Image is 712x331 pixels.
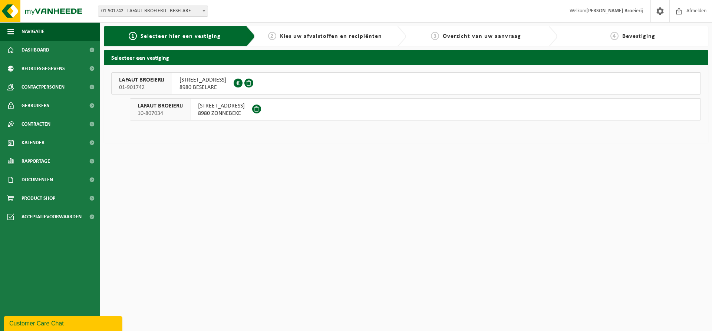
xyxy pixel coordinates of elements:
button: LAFAUT BROEIERIJ 01-901742 [STREET_ADDRESS]8980 BESELARE [111,72,701,95]
strong: [PERSON_NAME] Broeierij [586,8,643,14]
span: Navigatie [22,22,44,41]
span: 01-901742 - LAFAUT BROEIERIJ - BESELARE [98,6,208,17]
span: Gebruikers [22,96,49,115]
span: Dashboard [22,41,49,59]
span: Contactpersonen [22,78,65,96]
span: Bedrijfsgegevens [22,59,65,78]
span: 8980 ZONNEBEKE [198,110,245,117]
span: 01-901742 [119,84,164,91]
h2: Selecteer een vestiging [104,50,708,64]
span: LAFAUT BROEIERIJ [138,102,183,110]
span: Selecteer hier een vestiging [141,33,221,39]
span: 10-807034 [138,110,183,117]
span: Documenten [22,171,53,189]
span: 2 [268,32,276,40]
span: 1 [129,32,137,40]
span: Contracten [22,115,50,133]
span: 01-901742 - LAFAUT BROEIERIJ - BESELARE [98,6,208,16]
span: 4 [610,32,619,40]
span: [STREET_ADDRESS] [179,76,226,84]
button: LAFAUT BROEIERIJ 10-807034 [STREET_ADDRESS]8980 ZONNEBEKE [130,98,701,120]
span: 8980 BESELARE [179,84,226,91]
iframe: chat widget [4,315,124,331]
span: Kalender [22,133,44,152]
span: [STREET_ADDRESS] [198,102,245,110]
span: Bevestiging [622,33,655,39]
span: Product Shop [22,189,55,208]
span: Rapportage [22,152,50,171]
span: LAFAUT BROEIERIJ [119,76,164,84]
span: Overzicht van uw aanvraag [443,33,521,39]
span: Kies uw afvalstoffen en recipiënten [280,33,382,39]
span: 3 [431,32,439,40]
span: Acceptatievoorwaarden [22,208,82,226]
